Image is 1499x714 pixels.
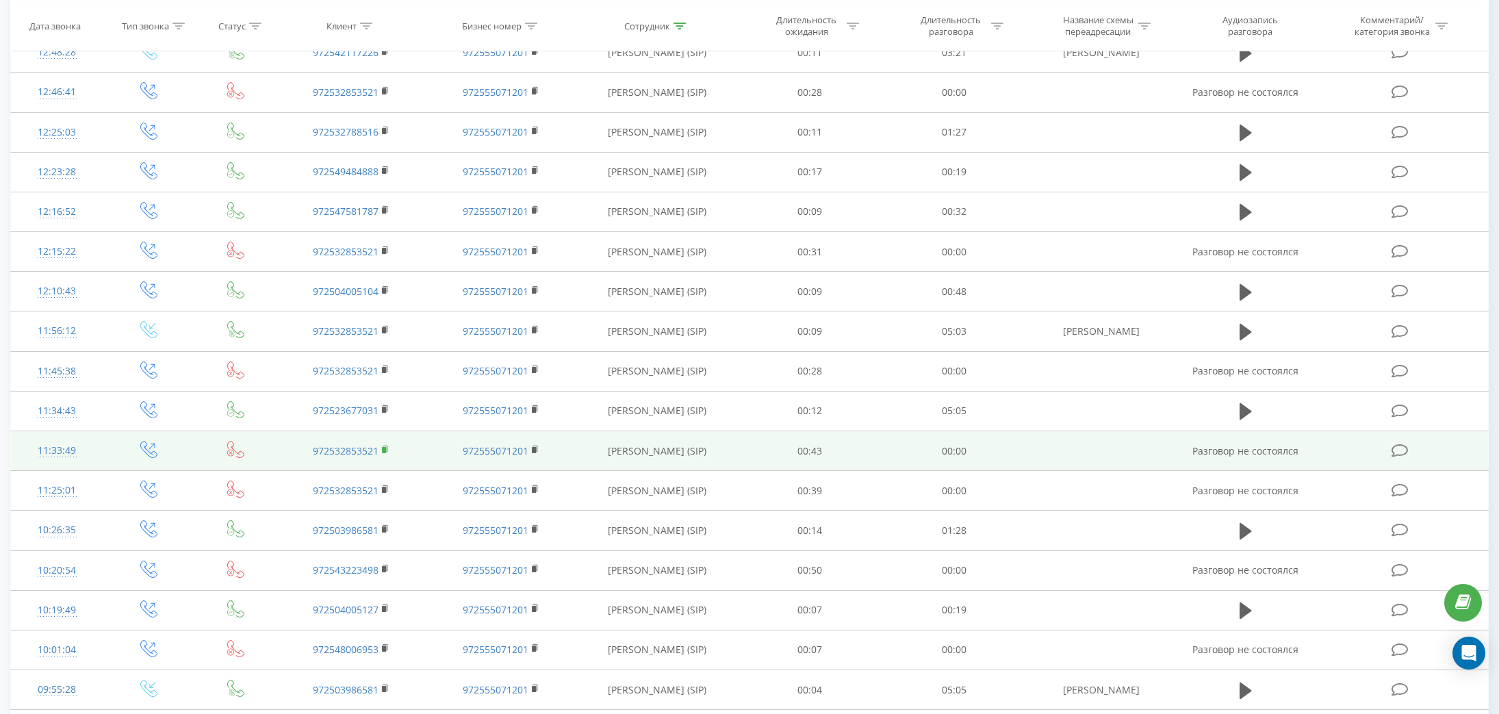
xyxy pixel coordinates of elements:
td: 00:28 [738,73,882,112]
div: 10:26:35 [25,517,89,544]
td: 00:00 [882,232,1027,272]
div: Название схемы переадресации [1062,14,1135,38]
a: 972555071201 [463,245,528,258]
div: 11:25:01 [25,477,89,504]
a: 972555071201 [463,444,528,457]
td: 00:19 [882,152,1027,192]
a: 972532853521 [313,444,379,457]
a: 972555071201 [463,364,528,377]
td: [PERSON_NAME] (SIP) [576,272,738,311]
a: 972532853521 [313,86,379,99]
span: Разговор не состоялся [1192,444,1298,457]
a: 972555071201 [463,683,528,696]
td: [PERSON_NAME] (SIP) [576,431,738,471]
td: [PERSON_NAME] (SIP) [576,550,738,590]
td: [PERSON_NAME] [1026,670,1176,710]
a: 972532853521 [313,484,379,497]
a: 972555071201 [463,285,528,298]
td: [PERSON_NAME] [1026,311,1176,351]
div: 12:48:28 [25,39,89,66]
a: 972555071201 [463,46,528,59]
td: [PERSON_NAME] (SIP) [576,73,738,112]
td: 00:32 [882,192,1027,231]
a: 972503986581 [313,524,379,537]
span: Разговор не состоялся [1192,245,1298,258]
td: 01:28 [882,511,1027,550]
td: 03:21 [882,33,1027,73]
a: 972555071201 [463,563,528,576]
div: Клиент [326,20,357,31]
div: Длительность разговора [914,14,988,38]
td: [PERSON_NAME] (SIP) [576,630,738,670]
span: Разговор не состоялся [1192,643,1298,656]
a: 972523677031 [313,404,379,417]
td: 00:28 [738,351,882,391]
td: 00:19 [882,590,1027,630]
a: 972555071201 [463,603,528,616]
a: 972555071201 [463,165,528,178]
td: [PERSON_NAME] (SIP) [576,152,738,192]
div: 12:10:43 [25,278,89,305]
div: 12:15:22 [25,238,89,265]
td: 05:03 [882,311,1027,351]
div: Комментарий/категория звонка [1352,14,1432,38]
a: 972543223498 [313,563,379,576]
td: 00:00 [882,471,1027,511]
a: 972548006953 [313,643,379,656]
div: 12:25:03 [25,119,89,146]
a: 972532853521 [313,245,379,258]
a: 972555071201 [463,404,528,417]
td: 00:07 [738,590,882,630]
a: 972555071201 [463,643,528,656]
td: [PERSON_NAME] (SIP) [576,232,738,272]
td: [PERSON_NAME] [1026,33,1176,73]
td: 00:07 [738,630,882,670]
td: 05:05 [882,670,1027,710]
div: 11:45:38 [25,358,89,385]
span: Разговор не состоялся [1192,364,1298,377]
div: 11:56:12 [25,318,89,344]
a: 972555071201 [463,205,528,218]
td: [PERSON_NAME] (SIP) [576,471,738,511]
div: Сотрудник [624,20,670,31]
td: 00:11 [738,112,882,152]
a: 972504005127 [313,603,379,616]
div: 12:23:28 [25,159,89,186]
div: Open Intercom Messenger [1452,637,1485,670]
div: Аудиозапись разговора [1206,14,1295,38]
td: 00:48 [882,272,1027,311]
div: 10:20:54 [25,557,89,584]
div: 10:01:04 [25,637,89,663]
a: 972532853521 [313,324,379,337]
div: 11:33:49 [25,437,89,464]
a: 972532788516 [313,125,379,138]
div: Тип звонка [122,20,169,31]
a: 972532853521 [313,364,379,377]
div: 11:34:43 [25,398,89,424]
div: 09:55:28 [25,676,89,703]
td: [PERSON_NAME] (SIP) [576,112,738,152]
td: 00:00 [882,351,1027,391]
td: 00:11 [738,33,882,73]
td: [PERSON_NAME] (SIP) [576,192,738,231]
td: [PERSON_NAME] (SIP) [576,670,738,710]
td: 00:39 [738,471,882,511]
a: 972555071201 [463,86,528,99]
a: 972555071201 [463,324,528,337]
td: 00:43 [738,431,882,471]
td: 00:09 [738,272,882,311]
td: [PERSON_NAME] (SIP) [576,590,738,630]
td: 01:27 [882,112,1027,152]
div: 12:46:41 [25,79,89,105]
td: 00:17 [738,152,882,192]
a: 972542117226 [313,46,379,59]
td: [PERSON_NAME] (SIP) [576,311,738,351]
a: 972503986581 [313,683,379,696]
td: 00:50 [738,550,882,590]
div: Дата звонка [29,20,81,31]
div: 10:19:49 [25,597,89,624]
td: 00:00 [882,550,1027,590]
a: 972504005104 [313,285,379,298]
td: 05:05 [882,391,1027,431]
td: 00:31 [738,232,882,272]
